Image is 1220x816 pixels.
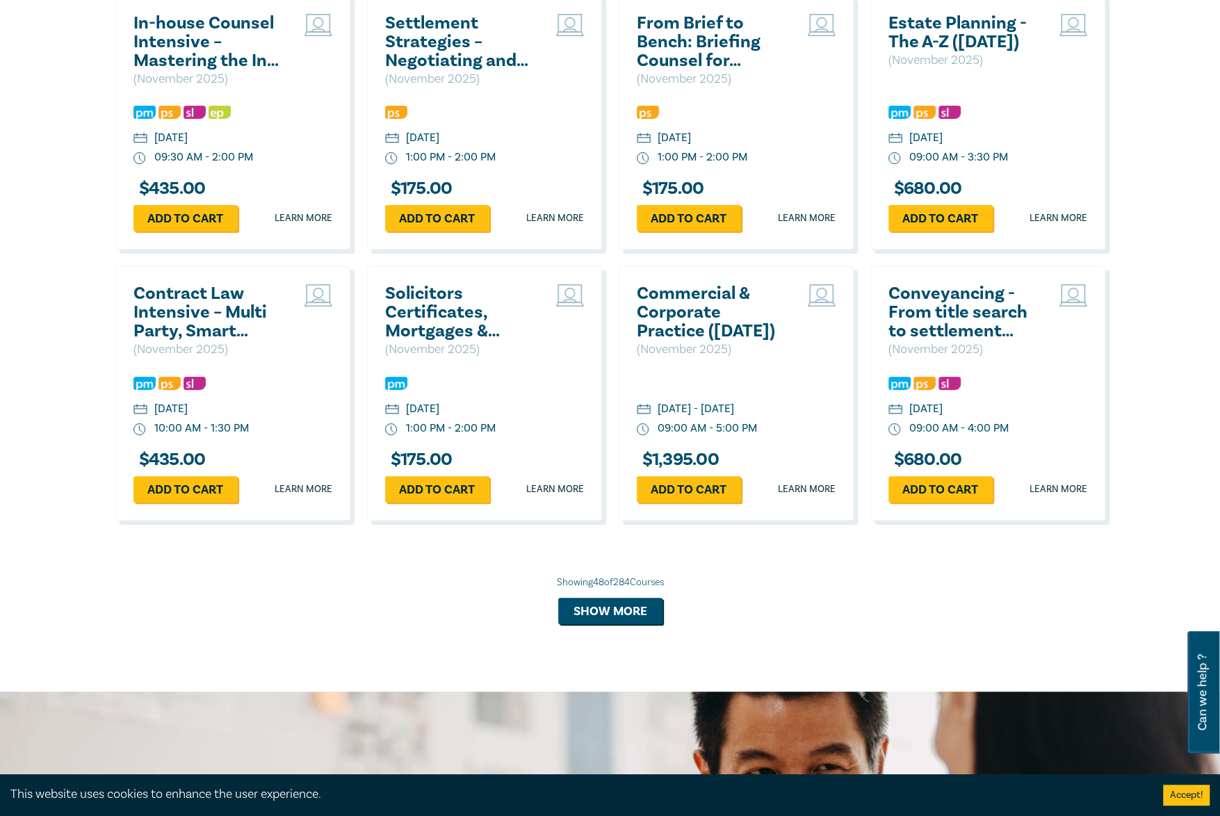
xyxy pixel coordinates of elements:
div: [DATE] [909,130,943,146]
a: Learn more [526,482,584,496]
a: Learn more [526,211,584,225]
a: Add to cart [385,205,489,231]
img: watch [888,152,901,165]
img: watch [637,152,649,165]
a: Learn more [275,211,332,225]
h3: $ 175.00 [637,179,704,198]
a: Estate Planning - The A-Z ([DATE]) [888,14,1038,51]
img: Live Stream [808,284,836,307]
h3: $ 175.00 [385,450,453,469]
img: Live Stream [556,14,584,36]
img: Live Stream [1059,14,1087,36]
img: Live Stream [1059,284,1087,307]
a: Add to cart [888,476,993,503]
img: Live Stream [808,14,836,36]
img: calendar [888,404,902,416]
p: ( November 2025 ) [888,341,1038,359]
img: Substantive Law [184,377,206,390]
img: Live Stream [304,14,332,36]
img: Professional Skills [158,377,181,390]
img: Live Stream [556,284,584,307]
p: ( November 2025 ) [637,70,786,88]
img: Practice Management & Business Skills [385,377,407,390]
p: ( November 2025 ) [888,51,1038,70]
h3: $ 680.00 [888,179,962,198]
a: Add to cart [888,205,993,231]
a: Learn more [1030,482,1087,496]
img: Professional Skills [913,377,936,390]
button: Show more [558,598,662,624]
h3: $ 435.00 [133,179,206,198]
img: Live Stream [304,284,332,307]
img: Professional Skills [913,106,936,119]
div: [DATE] [406,130,439,146]
img: watch [385,152,398,165]
div: [DATE] [658,130,691,146]
img: calendar [133,133,147,145]
a: Commercial & Corporate Practice ([DATE]) [637,284,786,341]
img: watch [133,423,146,436]
a: Solicitors Certificates, Mortgages & Guarantees – Risky Business [385,284,535,341]
a: Learn more [778,482,836,496]
a: Contract Law Intensive – Multi Party, Smart Contracts & Good Faith [133,284,283,341]
div: 09:00 AM - 3:30 PM [909,149,1008,165]
a: Add to cart [637,476,741,503]
img: Professional Skills [637,106,659,119]
img: Substantive Law [938,106,961,119]
img: Ethics & Professional Responsibility [209,106,231,119]
h3: $ 680.00 [888,450,962,469]
img: Practice Management & Business Skills [133,106,156,119]
div: 1:00 PM - 2:00 PM [658,149,747,165]
img: Practice Management & Business Skills [888,106,911,119]
a: Learn more [778,211,836,225]
h3: $ 1,395.00 [637,450,719,469]
div: [DATE] [406,401,439,417]
span: Can we help ? [1196,639,1209,745]
a: In-house Counsel Intensive – Mastering the In-house Role [133,14,283,70]
img: Professional Skills [158,106,181,119]
p: ( November 2025 ) [133,70,283,88]
a: Settlement Strategies – Negotiating and Advising on Offers of Settlement [385,14,535,70]
a: Learn more [275,482,332,496]
img: calendar [385,404,399,416]
button: Accept cookies [1163,785,1210,806]
img: Practice Management & Business Skills [888,377,911,390]
div: [DATE] [909,401,943,417]
div: 09:00 AM - 4:00 PM [909,421,1009,436]
img: calendar [637,404,651,416]
img: Professional Skills [385,106,407,119]
p: ( November 2025 ) [385,70,535,88]
div: 09:00 AM - 5:00 PM [658,421,757,436]
a: Add to cart [637,205,741,231]
a: Add to cart [133,476,238,503]
div: [DATE] [154,401,188,417]
img: watch [385,423,398,436]
img: calendar [637,133,651,145]
p: ( November 2025 ) [133,341,283,359]
div: [DATE] - [DATE] [658,401,734,417]
a: Add to cart [133,205,238,231]
div: 10:00 AM - 1:30 PM [154,421,249,436]
div: 09:30 AM - 2:00 PM [154,149,253,165]
img: watch [888,423,901,436]
h3: $ 435.00 [133,450,206,469]
div: 1:00 PM - 2:00 PM [406,149,496,165]
a: From Brief to Bench: Briefing Counsel for Success [637,14,786,70]
img: watch [133,152,146,165]
a: Conveyancing - From title search to settlement ([DATE]) [888,284,1038,341]
div: This website uses cookies to enhance the user experience. [10,785,1142,803]
div: 1:00 PM - 2:00 PM [406,421,496,436]
div: Showing 48 of 284 Courses [115,576,1105,589]
img: calendar [385,133,399,145]
p: ( November 2025 ) [385,341,535,359]
a: Learn more [1030,211,1087,225]
img: Substantive Law [938,377,961,390]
